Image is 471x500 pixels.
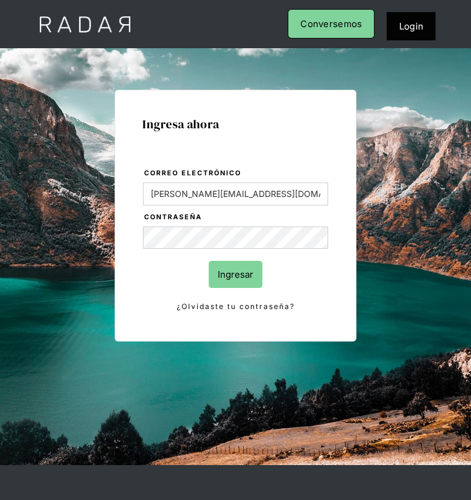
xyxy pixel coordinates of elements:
input: bruce@wayne.com [143,183,328,205]
label: Contraseña [144,211,328,223]
a: ¿Olvidaste tu contraseña? [143,300,328,313]
a: Conversemos [288,9,375,39]
form: Login Form [142,167,329,314]
label: Correo electrónico [144,167,328,180]
h1: Ingresa ahora [142,117,329,131]
a: Login [387,12,435,40]
input: Ingresar [209,261,262,288]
